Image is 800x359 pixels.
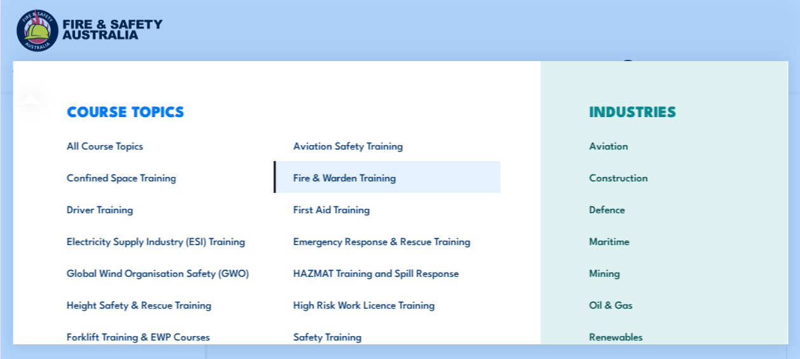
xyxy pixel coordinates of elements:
[569,129,758,161] a: Aviation
[46,102,500,120] h3: COURSE TOPICS
[273,225,500,257] a: Emergency Response & Rescue Training
[569,257,758,288] a: Mining
[569,225,758,257] a: Maritime
[13,55,48,86] a: Courses
[411,55,436,86] a: News
[273,257,500,288] a: HAZMAT Training and Spill Response
[46,225,273,257] a: Electricity Supply Industry (ESI) Training
[557,55,592,86] a: Contact
[464,55,529,86] a: Learner Portal
[46,320,273,352] a: Forklift Training & EWP Courses
[569,193,758,225] a: Defence
[569,320,758,352] a: Renewables
[273,320,500,352] a: Safety Training
[569,102,758,120] h3: INDUSTRIES
[273,288,500,320] a: High Risk Work Licence Training
[273,129,500,161] a: Aviation Safety Training
[46,161,273,193] a: Confined Space Training
[569,288,758,320] a: Oil & Gas
[569,161,758,193] a: Construction
[273,161,500,193] a: Fire & Warden Training
[46,288,273,320] a: Height Safety & Rescue Training
[76,55,151,86] a: Course Calendar
[342,55,383,86] a: About Us
[273,193,500,225] a: First Aid Training
[179,55,314,86] a: Emergency Response Services
[46,129,273,161] a: All Course Topics
[46,193,273,225] a: Driver Training
[46,257,273,288] a: Global Wind Organisation Safety (GWO)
